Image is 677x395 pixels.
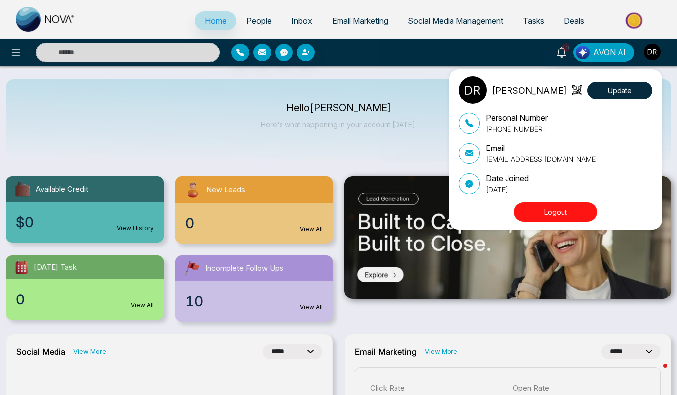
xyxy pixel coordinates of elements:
[486,142,598,154] p: Email
[514,202,597,222] button: Logout
[486,184,529,195] p: [DATE]
[643,361,667,385] iframe: Intercom live chat
[492,84,567,97] p: [PERSON_NAME]
[486,112,548,124] p: Personal Number
[486,124,548,134] p: [PHONE_NUMBER]
[587,82,652,99] button: Update
[486,154,598,164] p: [EMAIL_ADDRESS][DOMAIN_NAME]
[486,172,529,184] p: Date Joined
